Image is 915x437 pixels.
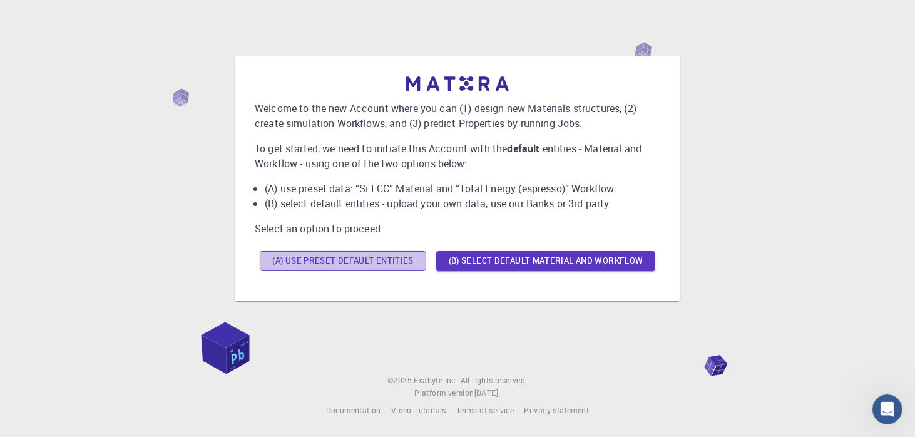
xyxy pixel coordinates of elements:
p: Select an option to proceed. [255,221,660,236]
li: (B) select default entities - upload your own data, use our Banks or 3rd party [265,196,660,211]
span: [DATE] . [474,388,501,398]
p: To get started, we need to initiate this Account with the entities - Material and Workflow - usin... [255,141,660,171]
b: default [508,141,540,155]
span: Platform version [414,387,474,399]
span: Video Tutorials [391,405,446,415]
button: (B) Select default material and workflow [436,251,655,271]
span: © 2025 [387,374,414,387]
a: Terms of service [456,404,514,417]
button: (A) Use preset default entities [260,251,426,271]
span: Support [25,9,70,20]
img: logo [406,76,509,91]
span: Privacy statement [524,405,589,415]
li: (A) use preset data: “Si FCC” Material and “Total Energy (espresso)” Workflow. [265,181,660,196]
a: Exabyte Inc. [414,374,458,387]
a: Documentation [326,404,381,417]
a: Privacy statement [524,404,589,417]
span: Terms of service [456,405,514,415]
iframe: Intercom live chat [872,394,902,424]
span: Exabyte Inc. [414,375,458,385]
a: [DATE]. [474,387,501,399]
p: Welcome to the new Account where you can (1) design new Materials structures, (2) create simulati... [255,101,660,131]
span: Documentation [326,405,381,415]
a: Video Tutorials [391,404,446,417]
span: All rights reserved. [461,374,528,387]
